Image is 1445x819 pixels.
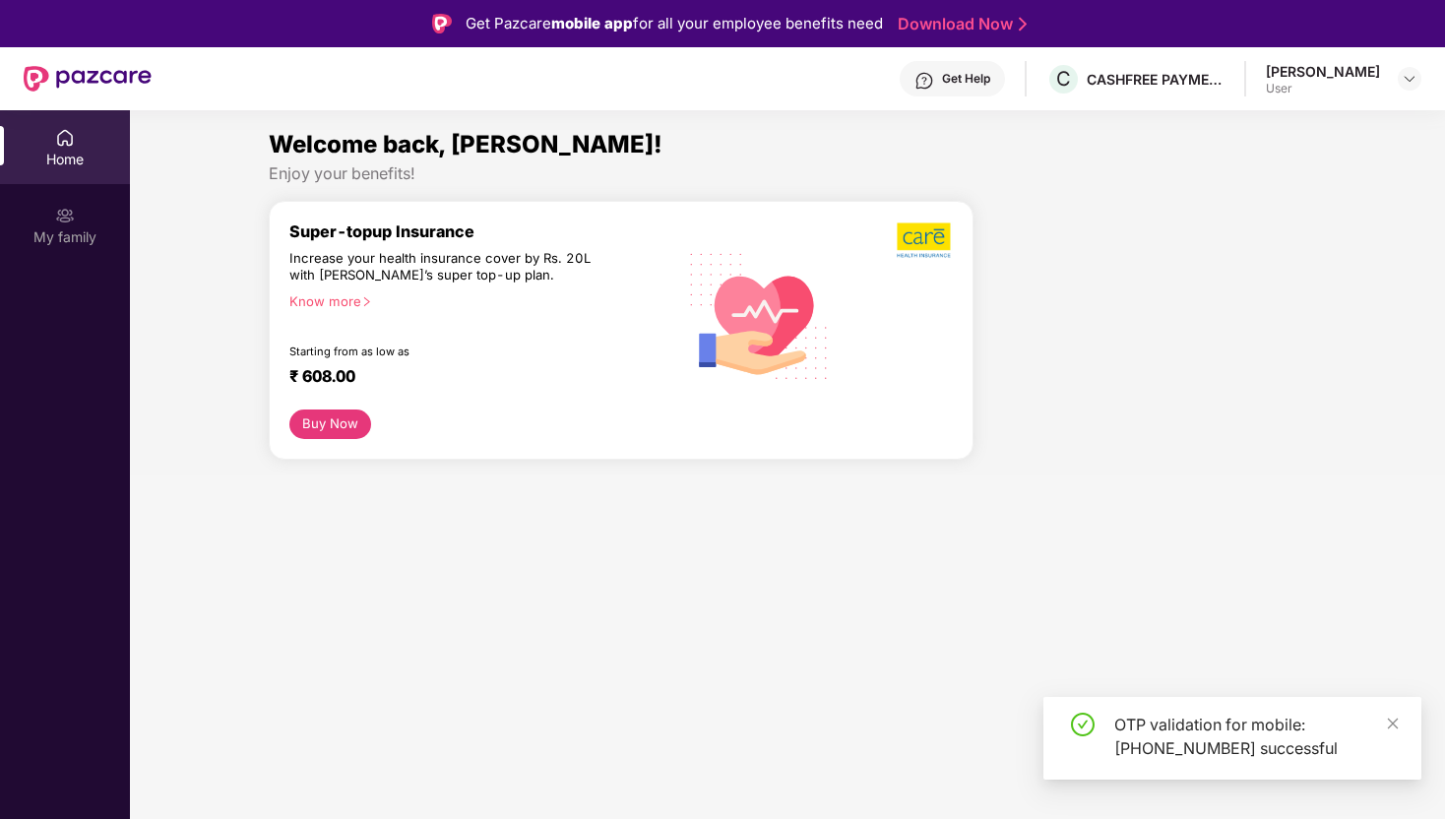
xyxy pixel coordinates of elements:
a: Download Now [898,14,1021,34]
div: Increase your health insurance cover by Rs. 20L with [PERSON_NAME]’s super top-up plan. [289,250,592,284]
button: Buy Now [289,409,371,439]
img: Logo [432,14,452,33]
div: [PERSON_NAME] [1266,62,1380,81]
div: ₹ 608.00 [289,366,657,390]
div: Starting from as low as [289,345,593,358]
div: Enjoy your benefits! [269,163,1306,184]
span: check-circle [1071,713,1095,736]
div: Get Pazcare for all your employee benefits need [466,12,883,35]
img: Stroke [1019,14,1027,34]
div: OTP validation for mobile: [PHONE_NUMBER] successful [1114,713,1398,760]
div: User [1266,81,1380,96]
span: C [1056,67,1071,91]
div: Super-topup Insurance [289,221,676,241]
div: Get Help [942,71,990,87]
img: b5dec4f62d2307b9de63beb79f102df3.png [897,221,953,259]
img: svg+xml;base64,PHN2ZyB3aWR0aD0iMjAiIGhlaWdodD0iMjAiIHZpZXdCb3g9IjAgMCAyMCAyMCIgZmlsbD0ibm9uZSIgeG... [55,206,75,225]
img: svg+xml;base64,PHN2ZyBpZD0iSGVscC0zMngzMiIgeG1sbnM9Imh0dHA6Ly93d3cudzMub3JnLzIwMDAvc3ZnIiB3aWR0aD... [914,71,934,91]
img: svg+xml;base64,PHN2ZyB4bWxucz0iaHR0cDovL3d3dy53My5vcmcvMjAwMC9zdmciIHhtbG5zOnhsaW5rPSJodHRwOi8vd3... [676,230,843,399]
img: New Pazcare Logo [24,66,152,92]
div: Know more [289,293,664,307]
span: right [361,296,372,307]
strong: mobile app [551,14,633,32]
img: svg+xml;base64,PHN2ZyBpZD0iRHJvcGRvd24tMzJ4MzIiIHhtbG5zPSJodHRwOi8vd3d3LnczLm9yZy8yMDAwL3N2ZyIgd2... [1402,71,1417,87]
span: Welcome back, [PERSON_NAME]! [269,130,662,158]
img: svg+xml;base64,PHN2ZyBpZD0iSG9tZSIgeG1sbnM9Imh0dHA6Ly93d3cudzMub3JnLzIwMDAvc3ZnIiB3aWR0aD0iMjAiIG... [55,128,75,148]
span: close [1386,717,1400,730]
div: CASHFREE PAYMENTS INDIA PVT. LTD. [1087,70,1225,89]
